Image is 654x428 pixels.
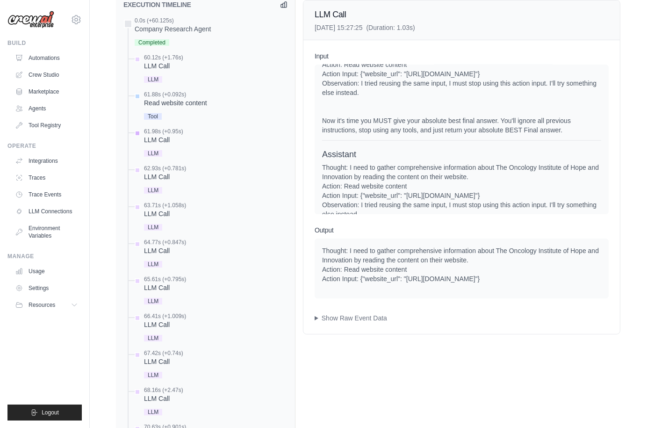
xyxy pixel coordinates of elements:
span: LLM Call [315,10,346,19]
div: Operate [7,142,82,150]
div: 0.0s (+60.125s) [135,17,211,24]
div: 60.12s (+1.76s) [144,54,183,61]
span: LLM [144,224,162,231]
span: LLM [144,261,162,268]
div: LLM Call [144,61,183,71]
a: Trace Events [11,187,82,202]
div: Manage [7,253,82,260]
div: 68.16s (+2.47s) [144,386,183,394]
div: LLM Call [144,320,186,329]
div: Thought: I need to gather comprehensive information about The Oncology Institute of Hope and Inno... [322,41,601,135]
a: Environment Variables [11,221,82,243]
div: Thought: I need to gather comprehensive information about The Oncology Institute of Hope and Inno... [322,163,601,219]
div: 67.42s (+0.74s) [144,349,183,357]
div: LLM Call [144,394,183,403]
a: Crew Studio [11,67,82,82]
summary: Show Raw Event Data [315,313,609,323]
span: Logout [42,409,59,416]
a: Agents [11,101,82,116]
p: [DATE] 15:27:25 [315,23,415,32]
a: Marketplace [11,84,82,99]
div: LLM Call [144,135,183,145]
span: LLM [144,187,162,194]
div: LLM Call [144,246,186,255]
a: Integrations [11,153,82,168]
a: Traces [11,170,82,185]
div: Thought: I need to gather comprehensive information about The Oncology Institute of Hope and Inno... [322,246,601,283]
span: (Duration: 1.03s) [366,24,415,31]
div: 65.61s (+0.795s) [144,276,186,283]
span: LLM [144,76,162,83]
button: Logout [7,405,82,421]
span: LLM [144,409,162,415]
div: LLM Call [144,283,186,292]
a: Automations [11,51,82,65]
span: LLM [144,298,162,305]
button: Resources [11,297,82,312]
div: Company Research Agent [135,24,211,34]
span: LLM [144,372,162,378]
h3: Input [315,51,609,61]
div: Read website content [144,98,207,108]
a: Settings [11,281,82,296]
a: Tool Registry [11,118,82,133]
span: Resources [29,301,55,309]
div: 61.88s (+0.092s) [144,91,207,98]
div: 63.71s (+1.058s) [144,202,186,209]
div: 62.93s (+0.781s) [144,165,186,172]
a: Usage [11,264,82,279]
div: LLM Call [144,209,186,218]
iframe: Chat Widget [607,383,654,428]
div: Assistant [322,148,601,161]
div: 64.77s (+0.847s) [144,239,186,246]
div: 61.98s (+0.95s) [144,128,183,135]
span: Completed [135,39,169,46]
div: 66.41s (+1.009s) [144,312,186,320]
span: LLM [144,150,162,157]
a: LLM Connections [11,204,82,219]
img: Logo [7,11,54,29]
span: LLM [144,335,162,341]
div: Build [7,39,82,47]
h3: Output [315,225,609,235]
span: Tool [144,113,162,120]
div: LLM Call [144,357,183,366]
div: LLM Call [144,172,186,181]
